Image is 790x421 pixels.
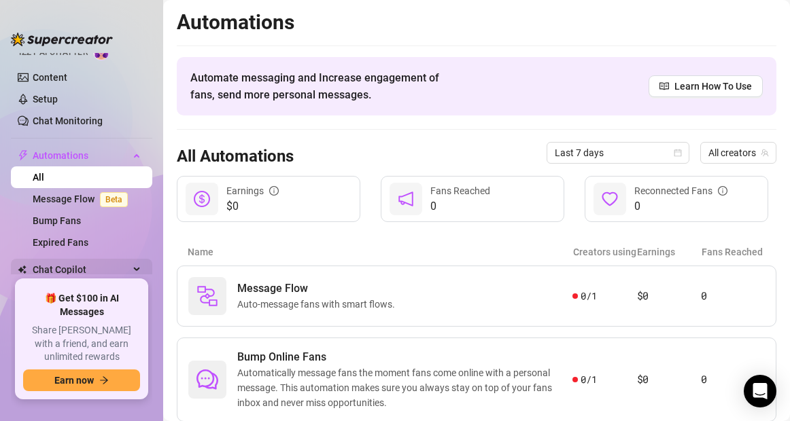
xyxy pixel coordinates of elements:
[718,186,727,196] span: info-circle
[226,183,279,198] div: Earnings
[237,349,572,365] span: Bump Online Fans
[11,33,113,46] img: logo-BBDzfeDw.svg
[190,69,452,103] span: Automate messaging and Increase engagement of fans, send more personal messages.
[430,185,490,196] span: Fans Reached
[649,75,763,97] a: Learn How To Use
[602,191,618,207] span: heart
[177,10,776,35] h2: Automations
[581,289,596,304] span: 0 / 1
[674,149,682,157] span: calendar
[269,186,279,196] span: info-circle
[637,244,701,259] article: Earnings
[33,94,58,105] a: Setup
[573,244,637,259] article: Creators using
[237,365,572,410] span: Automatically message fans the moment fans come online with a personal message. This automation m...
[634,198,727,215] span: 0
[100,192,128,207] span: Beta
[23,324,140,364] span: Share [PERSON_NAME] with a friend, and earn unlimited rewards
[33,115,103,126] a: Chat Monitoring
[637,288,701,304] article: $0
[674,79,752,94] span: Learn How To Use
[33,237,88,248] a: Expired Fans
[33,72,67,83] a: Content
[33,172,44,183] a: All
[177,146,294,168] h3: All Automations
[33,145,129,166] span: Automations
[194,191,210,207] span: dollar
[188,244,573,259] article: Name
[18,265,27,274] img: Chat Copilot
[237,297,400,312] span: Auto-message fans with smart flows.
[23,369,140,391] button: Earn nowarrow-right
[226,198,279,215] span: $0
[33,194,133,204] a: Message FlowBeta
[761,149,769,157] span: team
[634,183,727,198] div: Reconnected Fans
[23,292,140,318] span: 🎁 Get $100 in AI Messages
[33,259,129,280] span: Chat Copilot
[398,191,414,207] span: notification
[744,375,776,407] div: Open Intercom Messenger
[196,369,218,390] span: comment
[555,143,681,163] span: Last 7 days
[237,280,400,297] span: Message Flow
[701,288,765,304] article: 0
[637,371,701,388] article: $0
[701,371,765,388] article: 0
[581,372,596,387] span: 0 / 1
[702,244,766,259] article: Fans Reached
[430,198,490,215] span: 0
[708,143,768,163] span: All creators
[99,376,109,385] span: arrow-right
[33,215,81,226] a: Bump Fans
[659,81,669,91] span: read
[196,285,218,307] img: svg%3e
[54,375,94,386] span: Earn now
[18,150,29,161] span: thunderbolt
